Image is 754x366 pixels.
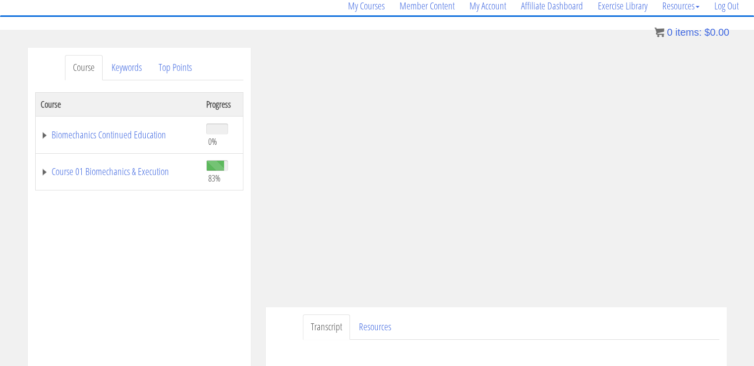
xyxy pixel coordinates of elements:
span: 0 [667,27,672,38]
a: Transcript [303,314,350,340]
a: Top Points [151,55,200,80]
a: Keywords [104,55,150,80]
a: Resources [351,314,399,340]
bdi: 0.00 [704,27,729,38]
a: Course [65,55,103,80]
span: 0% [208,136,217,147]
a: Course 01 Biomechanics & Execution [41,167,196,177]
span: items: [675,27,701,38]
a: Biomechanics Continued Education [41,130,196,140]
img: icon11.png [654,27,664,37]
a: 0 items: $0.00 [654,27,729,38]
th: Progress [201,92,243,116]
span: $ [704,27,710,38]
span: 83% [208,173,221,183]
th: Course [35,92,201,116]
